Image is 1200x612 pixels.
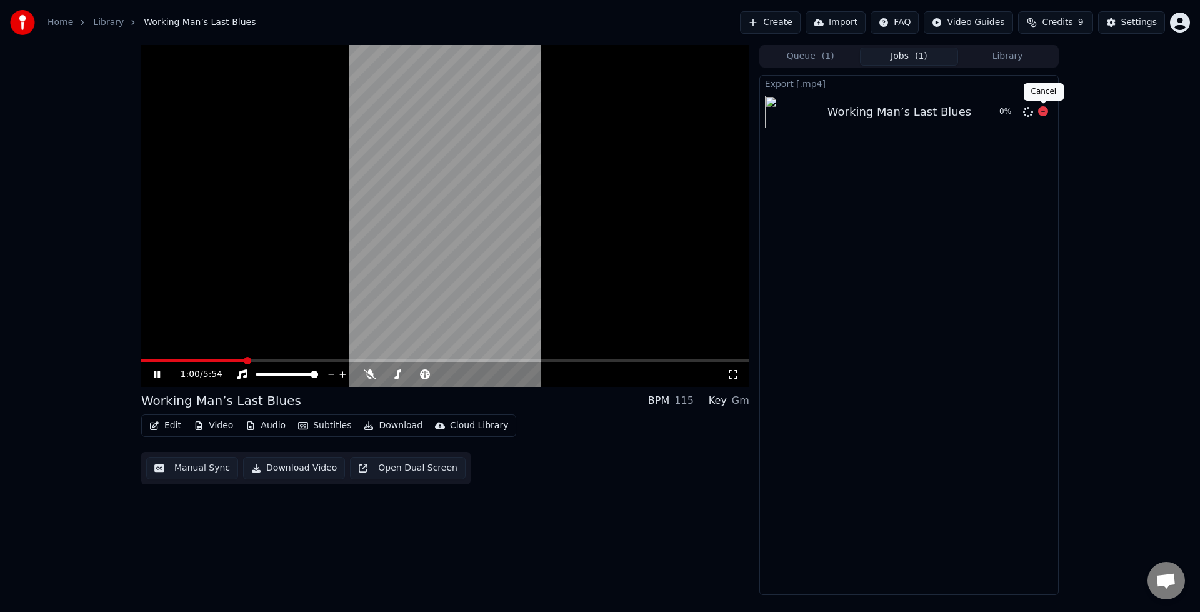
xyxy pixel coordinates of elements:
a: Library [93,16,124,29]
button: Video [189,417,238,434]
div: Cancel [1024,83,1064,101]
nav: breadcrumb [47,16,256,29]
button: Jobs [860,48,959,66]
button: Download [359,417,427,434]
span: ( 1 ) [822,50,834,63]
button: Import [806,11,866,34]
button: Download Video [243,457,345,479]
div: Working Man’s Last Blues [827,103,971,121]
button: Create [740,11,801,34]
button: Credits9 [1018,11,1093,34]
button: Subtitles [293,417,356,434]
div: Export [.mp4] [760,76,1058,91]
button: Audio [241,417,291,434]
span: ( 1 ) [915,50,927,63]
div: 0 % [999,107,1018,117]
div: Open chat [1147,562,1185,599]
button: Open Dual Screen [350,457,466,479]
div: / [181,368,211,381]
button: FAQ [871,11,919,34]
span: Credits [1042,16,1072,29]
div: Working Man’s Last Blues [141,392,301,409]
a: Home [47,16,73,29]
button: Edit [144,417,186,434]
button: Queue [761,48,860,66]
span: 1:00 [181,368,200,381]
button: Library [958,48,1057,66]
button: Manual Sync [146,457,238,479]
div: Cloud Library [450,419,508,432]
span: 9 [1078,16,1084,29]
div: BPM [648,393,669,408]
button: Video Guides [924,11,1012,34]
span: Working Man’s Last Blues [144,16,256,29]
div: Key [709,393,727,408]
button: Settings [1098,11,1165,34]
img: youka [10,10,35,35]
div: Settings [1121,16,1157,29]
div: 115 [674,393,694,408]
div: Gm [732,393,749,408]
span: 5:54 [203,368,222,381]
